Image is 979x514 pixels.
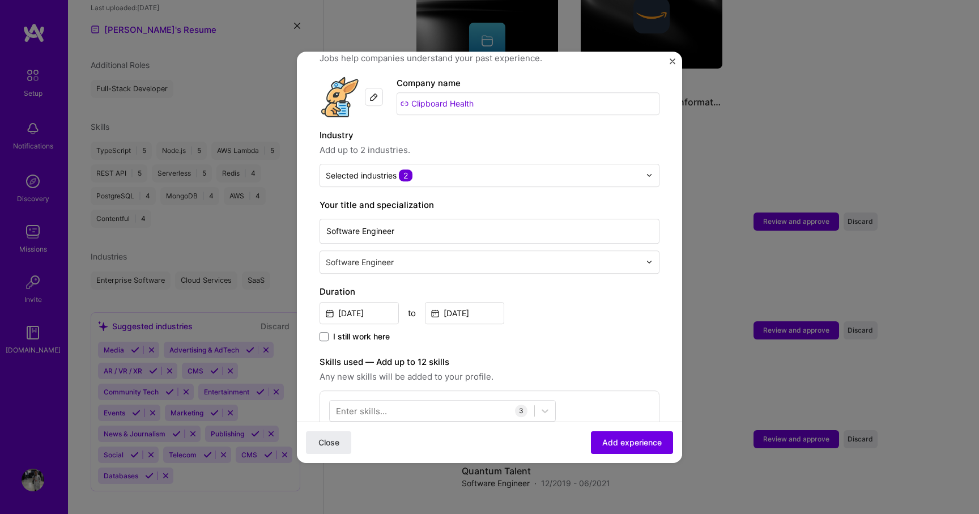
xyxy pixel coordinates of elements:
[320,143,659,157] span: Add up to 2 industries.
[320,219,659,244] input: Role name
[326,169,412,181] div: Selected industries
[515,405,527,417] div: 3
[320,52,659,65] p: Jobs help companies understand your past experience.
[320,198,659,212] label: Your title and specialization
[318,436,339,448] span: Close
[320,370,659,384] span: Any new skills will be added to your profile.
[320,285,659,299] label: Duration
[646,172,653,179] img: drop icon
[591,431,673,453] button: Add experience
[369,92,378,101] img: Edit
[646,258,653,265] img: drop icon
[320,77,360,117] img: Company logo
[320,302,399,324] input: Date
[306,431,351,453] button: Close
[320,355,659,369] label: Skills used — Add up to 12 skills
[365,88,383,106] div: Edit
[602,436,662,448] span: Add experience
[670,58,675,70] button: Close
[399,169,412,181] span: 2
[336,405,387,417] div: Enter skills...
[320,129,659,142] label: Industry
[397,92,659,115] input: Search for a company...
[397,78,461,88] label: Company name
[425,302,504,324] input: Date
[333,331,390,342] span: I still work here
[408,307,416,319] div: to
